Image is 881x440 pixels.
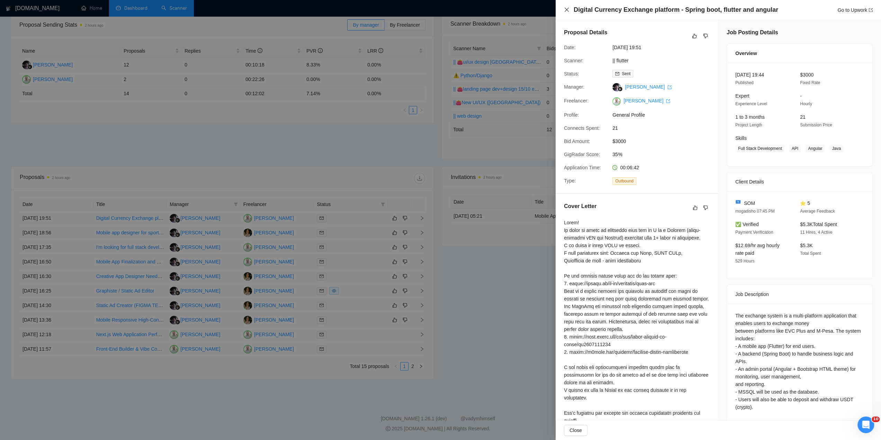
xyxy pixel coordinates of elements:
span: 11 Hires, 4 Active [800,230,832,235]
a: Go to Upworkexport [837,7,873,13]
h5: Proposal Details [564,28,607,37]
span: [DATE] 19:51 [612,44,716,51]
span: ✅ Verified [735,222,759,227]
span: Profile: [564,112,579,118]
span: Project Length [735,123,762,127]
span: 35% [612,151,716,158]
span: $5.3K Total Spent [800,222,837,227]
span: Full Stack Development [735,145,785,152]
button: Close [564,425,587,436]
span: export [667,85,672,89]
span: - [800,93,802,99]
span: clock-circle [612,165,617,170]
span: API [789,145,801,152]
img: 🇸🇴 [736,199,740,204]
button: like [691,204,699,212]
span: [DATE] 19:44 [735,72,764,78]
span: export [869,8,873,12]
span: ⭐ 5 [800,200,810,206]
span: Scanner: [564,58,583,63]
span: like [693,205,698,210]
h5: Job Posting Details [727,28,778,37]
button: dislike [701,204,710,212]
a: [PERSON_NAME] export [625,84,672,90]
h5: Cover Letter [564,202,596,210]
span: Status: [564,71,579,77]
span: 21 [800,114,806,120]
span: $12.69/hr avg hourly rate paid [735,243,780,256]
span: Submission Price [800,123,832,127]
div: The exchange system is a multi-platform application that enables users to exchange money between ... [735,312,864,411]
img: c1Ri93TPjpDgnORHfyF7NrLb8fYoPQFU56IwB7oeS2rJUIDibD9JQxtKB7mVfv0KYQ [612,97,621,106]
span: Experience Level [735,101,767,106]
span: 529 Hours [735,259,754,263]
button: dislike [701,32,710,40]
span: Java [829,145,843,152]
span: Close [569,426,582,434]
a: || flutter [612,58,628,63]
span: Overview [735,50,757,57]
h4: Digital Currency Exchange platform - Spring boot, flutter and angular [574,6,778,14]
span: close [564,7,569,12]
span: 10 [872,416,880,422]
span: Average Feedback [800,209,835,214]
span: 21 [612,124,716,132]
span: Application Time: [564,165,601,170]
span: Type: [564,178,576,183]
span: $3000 [612,137,716,145]
img: gigradar-bm.png [618,87,622,91]
span: mogadisho 07:45 PM [735,209,774,214]
span: Manager: [564,84,584,90]
span: Freelancer: [564,98,588,104]
div: Job Description [735,285,864,304]
span: Total Spent [800,251,821,256]
span: dislike [703,33,708,39]
span: Outbound [612,177,636,185]
span: Connects Spent: [564,125,600,131]
button: Close [564,7,569,13]
span: Angular [805,145,825,152]
span: 00:06:42 [620,165,639,170]
span: $3000 [800,72,813,78]
span: 1 to 3 months [735,114,765,120]
span: General Profile [612,111,716,119]
span: like [692,33,697,39]
span: dislike [703,205,708,210]
span: export [666,99,670,103]
span: $5.3K [800,243,813,248]
a: [PERSON_NAME] export [623,98,670,104]
span: GigRadar Score: [564,152,600,157]
span: Fixed Rate [800,80,820,85]
button: like [690,32,699,40]
div: Client Details [735,172,864,191]
span: Payment Verification [735,230,773,235]
span: SOM [744,199,755,207]
span: Expert [735,93,749,99]
span: Hourly [800,101,812,106]
span: Date: [564,45,575,50]
iframe: Intercom live chat [857,416,874,433]
span: mail [615,72,619,76]
span: Published [735,80,754,85]
span: Skills [735,135,747,141]
span: Bid Amount: [564,138,590,144]
span: Sent [622,71,630,76]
